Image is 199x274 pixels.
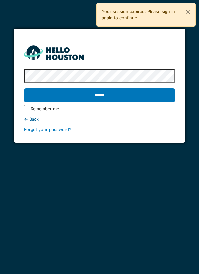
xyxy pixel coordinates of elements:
[24,116,175,122] div: ← Back
[24,45,84,60] img: HH_line-BYnF2_Hg.png
[31,106,59,112] label: Remember me
[24,127,71,132] a: Forgot your password?
[96,3,196,27] div: Your session expired. Please sign in again to continue.
[180,3,195,21] button: Close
